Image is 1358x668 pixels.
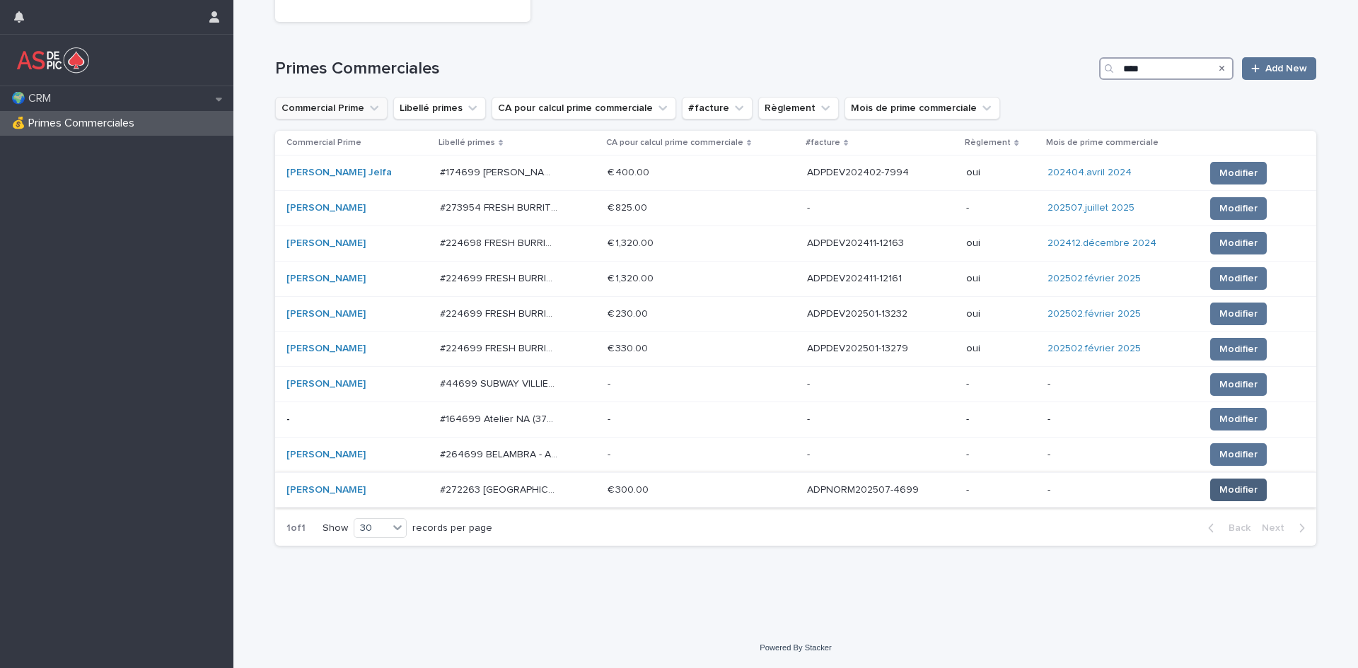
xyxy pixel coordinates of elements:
p: € 300.00 [608,481,651,496]
p: #44699 SUBWAY VILLIERS (8354) - Installation site - Dès que possible - [440,375,561,390]
button: Modifier [1210,373,1267,396]
p: Mois de prime commerciale [1046,135,1159,151]
span: Modifier [1219,201,1258,216]
span: Next [1262,523,1293,533]
p: 1 of 1 [275,511,317,546]
p: oui [966,238,1035,250]
button: Modifier [1210,197,1267,220]
p: Show [323,522,348,534]
p: 💰 Primes Commerciales [6,117,146,130]
a: [PERSON_NAME] [286,343,366,355]
span: Back [1220,523,1250,533]
p: - [966,484,1035,496]
a: [PERSON_NAME] [286,273,366,285]
tr: [PERSON_NAME] #272263 [GEOGRAPHIC_DATA] [SOUS-SOL] (14971) - Intervention ponctuelle Fourmis /2 -... [275,472,1316,508]
input: Search [1099,57,1234,80]
p: ADPDEV202501-13232 [807,305,910,320]
span: Modifier [1219,447,1258,462]
p: #264699 BELAMBRA - ARC 1800 - I208 (13432) - Installation site - Dès que possible - - à planifier [440,446,561,461]
p: #224699 FRESH BURRITOS BERCY (14700) - IS [440,340,561,355]
a: [PERSON_NAME] [286,378,366,390]
tr: [PERSON_NAME] Jelfa #174699 [PERSON_NAME] - Intervention ponctuelle Chenilles processionnaires - ... [275,156,1316,191]
button: Commercial Prime [275,97,388,119]
p: - [807,411,813,426]
a: [PERSON_NAME] Jelfa [286,167,392,179]
p: ADPDEV202501-13279 [807,340,911,355]
p: #224699 FRESH BURRITOS BERCY (14700) - Installation site - Dès que possible - - à planifier [440,270,561,285]
p: Libellé primes [439,135,495,151]
button: Modifier [1210,479,1267,501]
span: Modifier [1219,483,1258,497]
button: Règlement [758,97,839,119]
button: #facture [682,97,753,119]
span: Modifier [1219,342,1258,356]
tr: [PERSON_NAME] #273954 FRESH BURRITOS [GEOGRAPHIC_DATA] (14699) - Vente de matériel Moucherons / M... [275,191,1316,226]
p: #272263 MAIRIE DE TROUVILLE SUR MER - MAIRIE [SOUS-SOL] (14971) - Intervention ponctuelle Fourmis... [440,481,561,496]
p: - [1047,414,1166,426]
tr: [PERSON_NAME] #44699 SUBWAY VILLIERS (8354) - Installation site - Dès que possible -#44699 SUBWAY... [275,367,1316,402]
p: - [966,378,1035,390]
p: - [1047,449,1166,461]
a: Powered By Stacker [760,643,831,652]
img: 8QzHk79pQR6Ku3rSoQTR [11,46,95,74]
p: € 825.00 [608,199,650,214]
p: € 400.00 [608,164,652,179]
a: 202412.décembre 2024 [1047,238,1156,250]
p: - [608,446,613,461]
p: € 330.00 [608,340,651,355]
p: #facture [806,135,840,151]
p: - [807,199,813,214]
p: - [966,414,1035,426]
a: [PERSON_NAME] [286,238,366,250]
span: Modifier [1219,412,1258,426]
p: 🌍 CRM [6,92,62,105]
p: - [966,202,1035,214]
h1: Primes Commerciales [275,59,1093,79]
button: Modifier [1210,162,1267,184]
p: - [1047,484,1166,496]
p: - [608,411,613,426]
p: - [807,375,813,390]
p: #174699 Mme Michelle LENGLET - Intervention ponctuelle Chenilles processionnaires - 202401.janvie... [440,164,561,179]
p: oui [966,308,1035,320]
p: oui [966,273,1035,285]
a: 202502.février 2025 [1047,308,1141,320]
button: Mois de prime commerciale [845,97,1000,119]
p: Commercial Prime [286,135,361,151]
p: - [286,414,405,426]
p: - [608,375,613,390]
a: 202502.février 2025 [1047,343,1141,355]
tr: [PERSON_NAME] #224699 FRESH BURRITOS BERCY (14700) - Installation site - Dès que possible - - à p... [275,261,1316,296]
button: Back [1197,522,1256,534]
p: - [807,446,813,461]
button: Modifier [1210,408,1267,430]
button: Modifier [1210,443,1267,466]
p: #273954 FRESH BURRITOS SAINT-LAZARE (14699) - Vente de matériel Moucherons / Mouches - 14/07/2025... [440,199,561,214]
tr: [PERSON_NAME] #224699 FRESH BURRITOS BERCY (14700) - fumigènes#224699 FRESH BURRITOS BERCY (14700... [275,296,1316,332]
p: #164699 Atelier NA (3707) - Installation site - Dès que possible - - à planifier [440,411,561,426]
p: € 230.00 [608,305,651,320]
p: ADPDEV202411-12161 [807,270,905,285]
tr: -#164699 Atelier NA (3707) - Installation site - Dès que possible - - à planifier#164699 Atelier ... [275,402,1316,437]
tr: [PERSON_NAME] #264699 BELAMBRA - ARC 1800 - I208 (13432) - Installation site - Dès que possible -... [275,437,1316,472]
p: - [966,449,1035,461]
p: #224698 FRESH BURRITOS SAINT-LAZARE (14699) - Installation site - Dès que possible - - à planifier [440,235,561,250]
button: Modifier [1210,232,1267,254]
a: 202507.juillet 2025 [1047,202,1134,214]
tr: [PERSON_NAME] #224698 FRESH BURRITOS [GEOGRAPHIC_DATA] (14699) - Installation site - Dès que poss... [275,225,1316,261]
span: Modifier [1219,377,1258,392]
span: Modifier [1219,271,1258,286]
span: Modifier [1219,236,1258,250]
button: Modifier [1210,267,1267,290]
button: Libellé primes [393,97,486,119]
p: ADPNORM202507-4699 [807,481,922,496]
a: 202404.avril 2024 [1047,167,1132,179]
tr: [PERSON_NAME] #224699 FRESH BURRITOS BERCY (14700) - IS#224699 FRESH BURRITOS BERCY (14700) - IS ... [275,332,1316,367]
a: [PERSON_NAME] [286,202,366,214]
p: - [1047,378,1166,390]
p: ADPDEV202402-7994 [807,164,912,179]
p: #224699 FRESH BURRITOS BERCY (14700) - fumigènes [440,305,561,320]
p: € 1,320.00 [608,235,656,250]
button: CA pour calcul prime commerciale [492,97,676,119]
